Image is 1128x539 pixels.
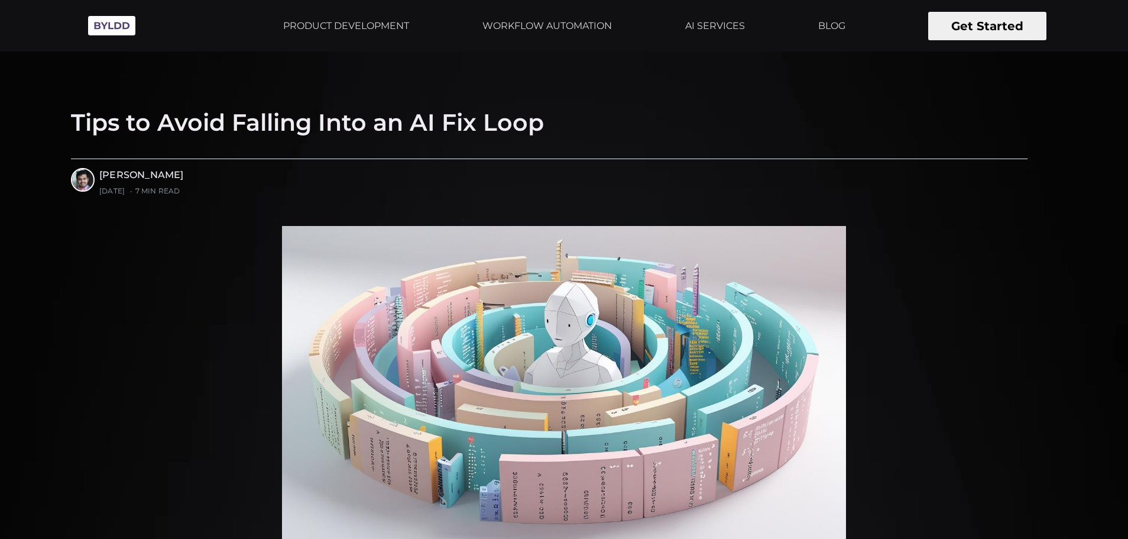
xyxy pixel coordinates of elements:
a: BLOG [811,11,853,41]
a: WORKFLOW AUTOMATION [475,11,619,41]
span: 7 min read [128,186,180,195]
img: Ayush Singhvi [72,169,93,191]
img: Byldd - Product Development Company [82,9,141,42]
button: Get Started [928,12,1046,40]
a: PRODUCT DEVELOPMENT [276,11,416,41]
time: [DATE] [99,186,125,195]
a: [PERSON_NAME] [99,169,184,180]
h1: Tips to Avoid Falling Into an AI Fix Loop [71,108,1027,138]
span: • [130,186,132,196]
a: AI SERVICES [678,11,752,41]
